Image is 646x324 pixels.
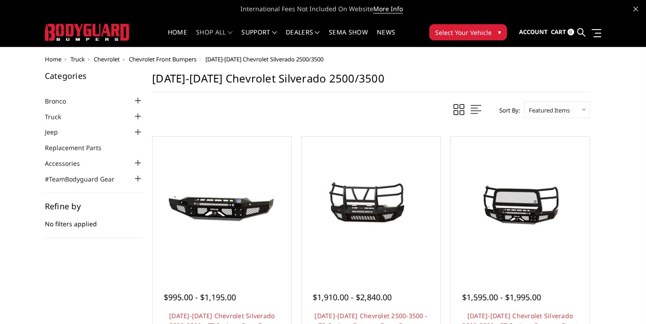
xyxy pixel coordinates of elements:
[519,20,548,44] a: Account
[70,55,85,63] a: Truck
[329,29,368,47] a: SEMA Show
[45,72,144,80] h5: Categories
[551,28,566,36] span: Cart
[94,55,120,63] a: Chevrolet
[241,29,277,47] a: Support
[453,139,587,273] a: 2020-2023 Chevrolet Silverado 2500-3500 - FT Series - Extreme Front Bumper 2020-2023 Chevrolet Si...
[304,139,438,273] a: 2020-2023 Chevrolet 2500-3500 - T2 Series - Extreme Front Bumper (receiver or winch) 2020-2023 Ch...
[45,24,130,40] img: BODYGUARD BUMPERS
[286,29,320,47] a: Dealers
[377,29,395,47] a: News
[168,29,187,47] a: Home
[462,292,541,302] span: $1,595.00 - $1,995.00
[551,20,574,44] a: Cart 0
[567,29,574,35] span: 0
[155,139,289,273] a: 2020-2023 Chevrolet Silverado 2500-3500 - FT Series - Base Front Bumper 2020-2023 Chevrolet Silve...
[45,112,72,121] a: Truck
[129,55,196,63] a: Chevrolet Front Bumpers
[519,28,548,36] span: Account
[313,292,392,302] span: $1,910.00 - $2,840.00
[45,55,61,63] a: Home
[164,292,236,302] span: $995.00 - $1,195.00
[45,127,69,137] a: Jeep
[45,143,113,152] a: Replacement Parts
[435,28,492,37] span: Select Your Vehicle
[45,202,144,238] div: No filters applied
[45,96,77,106] a: Bronco
[498,27,501,37] span: ▾
[494,104,520,117] label: Sort By:
[45,174,126,184] a: #TeamBodyguard Gear
[152,72,590,92] h1: [DATE]-[DATE] Chevrolet Silverado 2500/3500
[429,24,507,40] button: Select Your Vehicle
[205,55,323,63] span: [DATE]-[DATE] Chevrolet Silverado 2500/3500
[45,159,91,168] a: Accessories
[196,29,232,47] a: shop all
[45,202,144,210] h5: Refine by
[373,4,403,13] a: More Info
